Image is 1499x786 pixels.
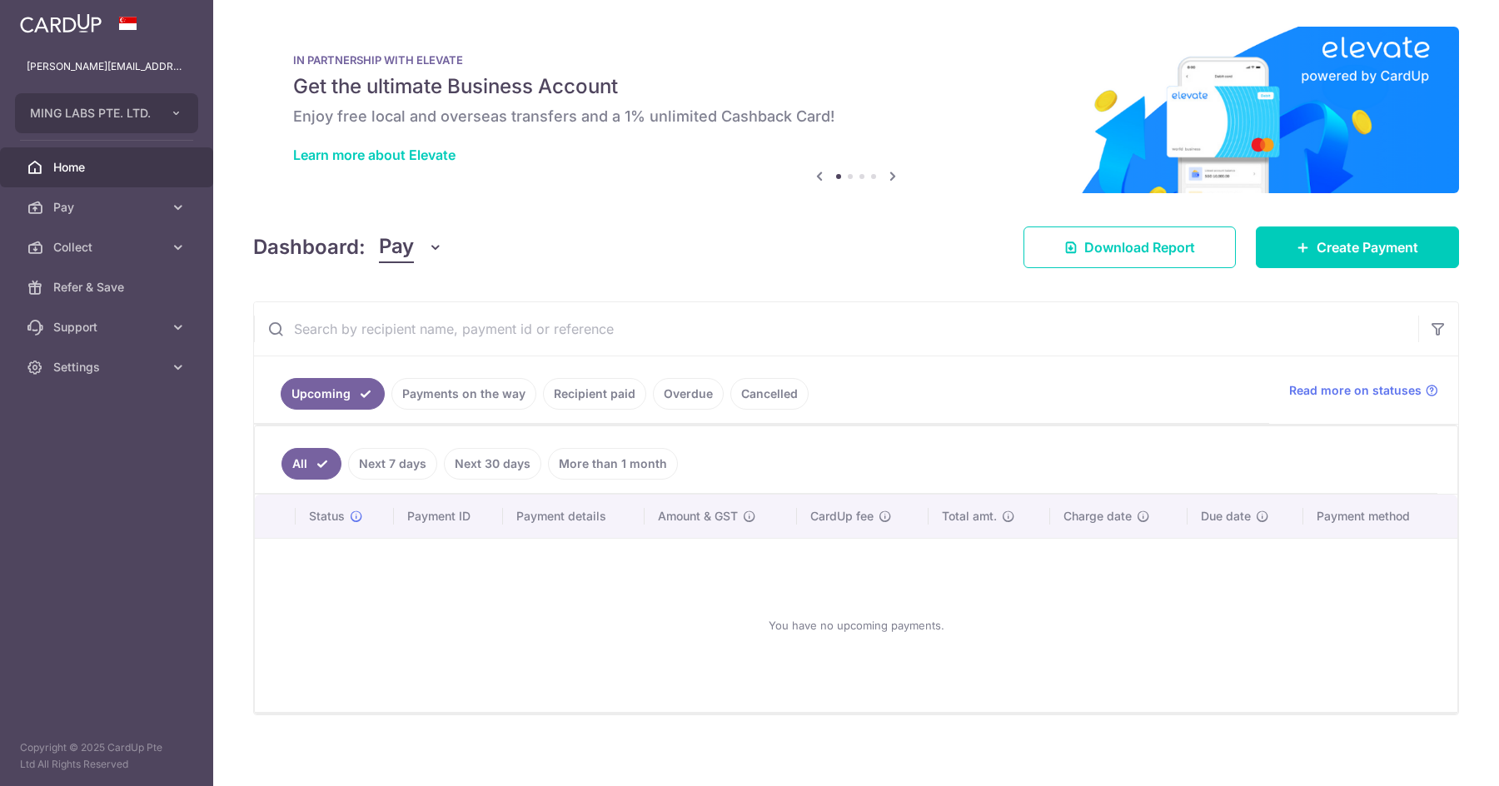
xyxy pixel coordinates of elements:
[253,232,366,262] h4: Dashboard:
[548,448,678,480] a: More than 1 month
[379,231,414,263] span: Pay
[1303,495,1457,538] th: Payment method
[810,508,874,525] span: CardUp fee
[293,53,1419,67] p: IN PARTNERSHIP WITH ELEVATE
[1317,237,1418,257] span: Create Payment
[293,73,1419,100] h5: Get the ultimate Business Account
[281,448,341,480] a: All
[53,159,163,176] span: Home
[379,231,443,263] button: Pay
[1289,382,1438,399] a: Read more on statuses
[348,448,437,480] a: Next 7 days
[1256,226,1459,268] a: Create Payment
[53,319,163,336] span: Support
[53,239,163,256] span: Collect
[444,448,541,480] a: Next 30 days
[15,93,198,133] button: MING LABS PTE. LTD.
[391,378,536,410] a: Payments on the way
[543,378,646,410] a: Recipient paid
[653,378,724,410] a: Overdue
[1289,382,1422,399] span: Read more on statuses
[20,13,102,33] img: CardUp
[309,508,345,525] span: Status
[30,105,153,122] span: MING LABS PTE. LTD.
[394,495,503,538] th: Payment ID
[503,495,645,538] th: Payment details
[1023,226,1236,268] a: Download Report
[293,107,1419,127] h6: Enjoy free local and overseas transfers and a 1% unlimited Cashback Card!
[1063,508,1132,525] span: Charge date
[658,508,738,525] span: Amount & GST
[1084,237,1195,257] span: Download Report
[53,359,163,376] span: Settings
[730,378,809,410] a: Cancelled
[53,199,163,216] span: Pay
[275,552,1437,699] div: You have no upcoming payments.
[281,378,385,410] a: Upcoming
[1201,508,1251,525] span: Due date
[254,302,1418,356] input: Search by recipient name, payment id or reference
[253,27,1459,193] img: Renovation banner
[293,147,456,163] a: Learn more about Elevate
[53,279,163,296] span: Refer & Save
[27,58,187,75] p: [PERSON_NAME][EMAIL_ADDRESS][DOMAIN_NAME]
[942,508,997,525] span: Total amt.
